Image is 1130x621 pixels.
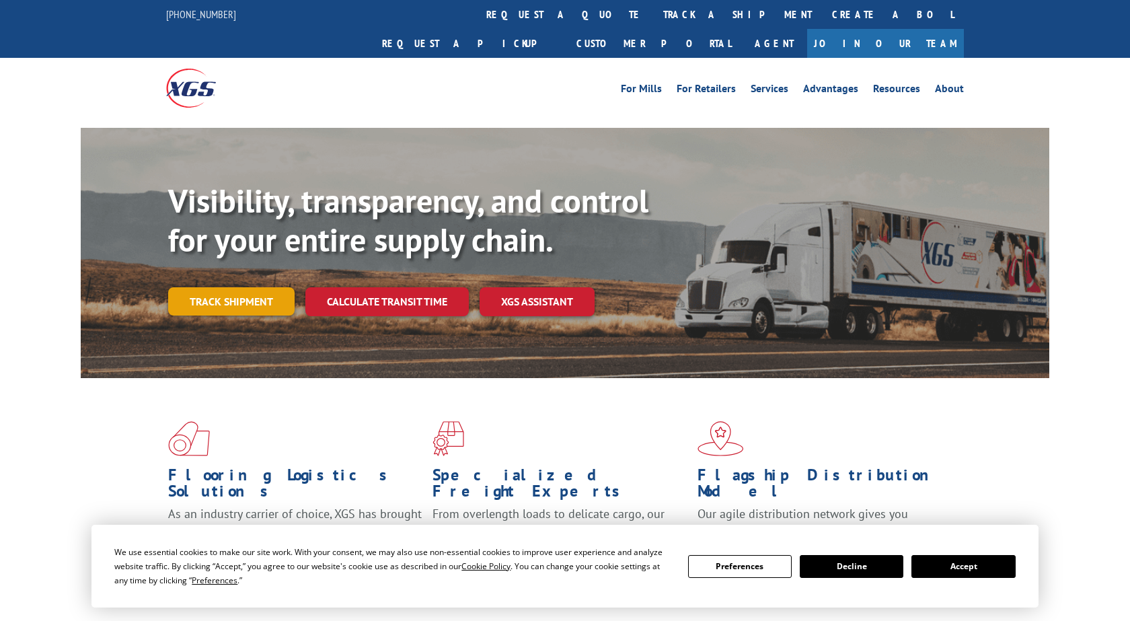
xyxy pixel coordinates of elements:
h1: Flagship Distribution Model [698,467,952,506]
a: For Mills [621,83,662,98]
div: We use essential cookies to make our site work. With your consent, we may also use non-essential ... [114,545,671,587]
button: Accept [911,555,1015,578]
img: xgs-icon-flagship-distribution-model-red [698,421,744,456]
a: Calculate transit time [305,287,469,316]
a: Agent [741,29,807,58]
h1: Flooring Logistics Solutions [168,467,422,506]
a: Join Our Team [807,29,964,58]
b: Visibility, transparency, and control for your entire supply chain. [168,180,648,260]
span: Cookie Policy [461,560,511,572]
a: For Retailers [677,83,736,98]
span: Preferences [192,575,237,586]
img: xgs-icon-total-supply-chain-intelligence-red [168,421,210,456]
h1: Specialized Freight Experts [432,467,687,506]
p: From overlength loads to delicate cargo, our experienced staff knows the best way to move your fr... [432,506,687,566]
a: Services [751,83,788,98]
a: About [935,83,964,98]
a: XGS ASSISTANT [480,287,595,316]
img: xgs-icon-focused-on-flooring-red [432,421,464,456]
button: Decline [800,555,903,578]
a: Request a pickup [372,29,566,58]
span: Our agile distribution network gives you nationwide inventory management on demand. [698,506,945,538]
a: [PHONE_NUMBER] [166,7,236,21]
a: Advantages [803,83,858,98]
a: Customer Portal [566,29,741,58]
div: Cookie Consent Prompt [91,525,1039,608]
button: Preferences [688,555,792,578]
a: Track shipment [168,287,295,316]
span: As an industry carrier of choice, XGS has brought innovation and dedication to flooring logistics... [168,506,422,554]
a: Resources [873,83,920,98]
